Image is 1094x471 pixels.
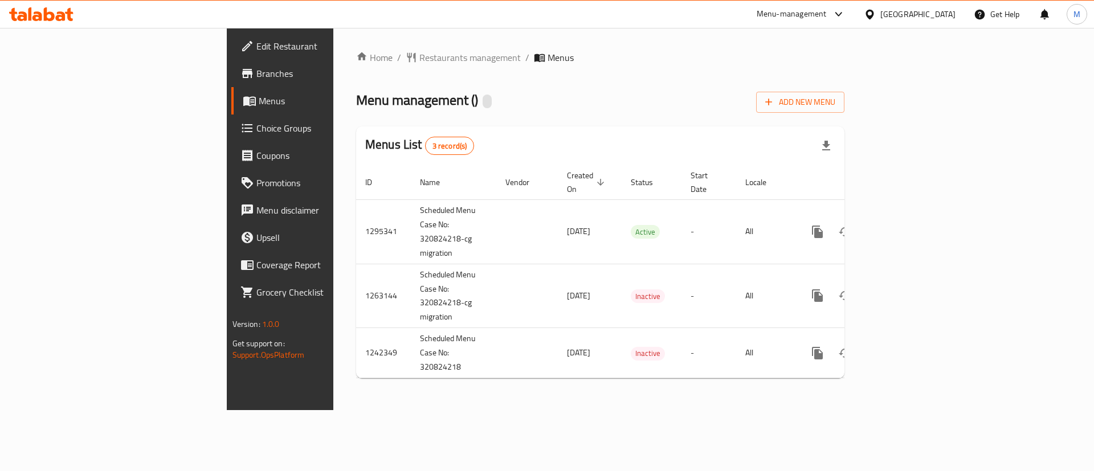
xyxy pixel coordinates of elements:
span: Restaurants management [419,51,521,64]
a: Grocery Checklist [231,278,410,306]
span: [DATE] [567,224,590,239]
span: Created On [567,169,608,196]
button: more [804,282,831,309]
span: M [1073,8,1080,21]
span: ID [365,175,387,189]
th: Actions [795,165,922,200]
span: Menu management ( ) [356,87,478,113]
span: [DATE] [567,345,590,360]
span: Menus [548,51,574,64]
li: / [525,51,529,64]
span: [DATE] [567,288,590,303]
a: Coverage Report [231,251,410,278]
nav: breadcrumb [356,51,844,64]
span: Active [631,226,660,239]
span: Vendor [505,175,544,189]
button: more [804,218,831,245]
span: Branches [256,67,401,80]
div: Inactive [631,347,665,361]
button: more [804,339,831,367]
a: Menus [231,87,410,114]
button: Change Status [831,282,859,309]
td: - [681,328,736,378]
h2: Menus List [365,136,474,155]
td: Scheduled Menu Case No: 320824218-cg migration [411,199,496,264]
td: Scheduled Menu Case No: 320824218 [411,328,496,378]
span: Grocery Checklist [256,285,401,299]
span: Start Date [691,169,722,196]
td: Scheduled Menu Case No: 320824218-cg migration [411,264,496,328]
span: Status [631,175,668,189]
td: All [736,199,795,264]
td: - [681,199,736,264]
div: Inactive [631,289,665,303]
span: Locale [745,175,781,189]
span: Upsell [256,231,401,244]
td: All [736,264,795,328]
div: Export file [813,132,840,159]
td: - [681,264,736,328]
div: [GEOGRAPHIC_DATA] [880,8,956,21]
a: Branches [231,60,410,87]
button: Change Status [831,218,859,245]
span: Version: [232,317,260,331]
a: Upsell [231,224,410,251]
span: Promotions [256,176,401,190]
a: Promotions [231,169,410,196]
a: Menu disclaimer [231,196,410,224]
div: Total records count [425,137,475,155]
td: All [736,328,795,378]
span: Menus [259,94,401,108]
span: Inactive [631,290,665,303]
span: Coverage Report [256,258,401,272]
div: Menu-management [757,7,827,21]
span: 1.0.0 [262,317,280,331]
span: Edit Restaurant [256,39,401,53]
span: Inactive [631,347,665,360]
span: Add New Menu [765,95,835,109]
span: Name [420,175,455,189]
span: Choice Groups [256,121,401,135]
a: Choice Groups [231,114,410,142]
a: Restaurants management [406,51,521,64]
span: 3 record(s) [426,141,474,151]
div: Active [631,225,660,239]
a: Support.OpsPlatform [232,347,305,362]
span: Get support on: [232,336,285,351]
button: Change Status [831,339,859,367]
a: Coupons [231,142,410,169]
span: Menu disclaimer [256,203,401,217]
span: Coupons [256,149,401,162]
button: Add New Menu [756,92,844,113]
table: enhanced table [356,165,922,379]
a: Edit Restaurant [231,32,410,60]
